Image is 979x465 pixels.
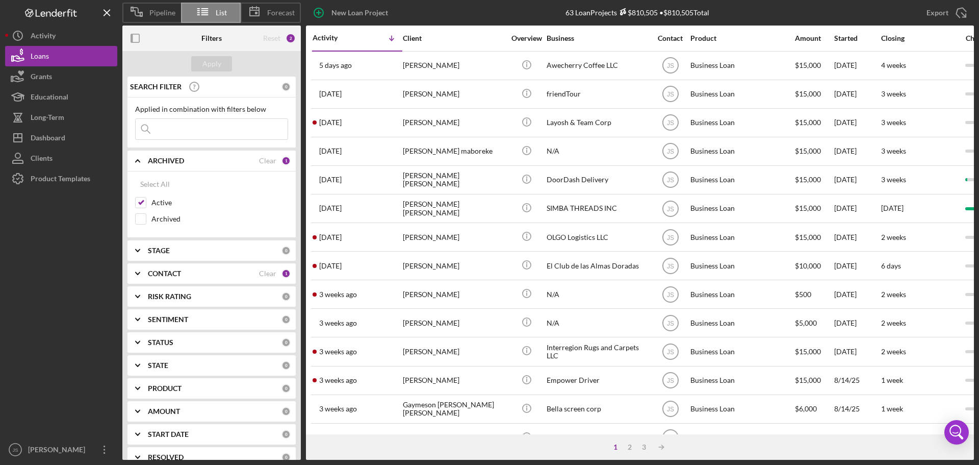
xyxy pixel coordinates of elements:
[403,81,505,108] div: [PERSON_NAME]
[191,56,232,71] button: Apply
[403,367,505,394] div: [PERSON_NAME]
[565,8,709,17] div: 63 Loan Projects • $810,505 Total
[547,281,649,308] div: N/A
[12,447,18,453] text: JS
[5,87,117,107] button: Educational
[795,290,811,299] span: $500
[690,396,792,423] div: Business Loan
[148,453,184,461] b: RESOLVED
[690,338,792,365] div: Business Loan
[666,91,674,98] text: JS
[331,3,388,23] div: New Loan Project
[319,233,342,241] time: 2025-08-23 23:06
[547,338,649,365] div: Interregion Rugs and Carpets LLC
[130,83,182,91] b: SEARCH FILTER
[403,166,505,193] div: [PERSON_NAME] [PERSON_NAME]
[281,430,291,439] div: 0
[666,205,674,212] text: JS
[881,233,906,241] time: 2 weeks
[148,361,168,370] b: STATE
[31,148,53,171] div: Clients
[881,433,903,442] time: 1 week
[5,46,117,66] a: Loans
[319,290,357,299] time: 2025-08-16 20:32
[666,177,674,184] text: JS
[666,62,674,69] text: JS
[319,405,357,413] time: 2025-08-14 16:47
[834,109,880,136] div: [DATE]
[148,338,173,347] b: STATUS
[834,34,880,42] div: Started
[881,146,906,155] time: 3 weeks
[547,138,649,165] div: N/A
[666,119,674,127] text: JS
[319,433,357,442] time: 2025-08-13 14:49
[795,34,833,42] div: Amount
[507,34,546,42] div: Overview
[403,52,505,79] div: [PERSON_NAME]
[690,81,792,108] div: Business Loan
[795,404,817,413] span: $6,000
[834,195,880,222] div: [DATE]
[319,262,342,270] time: 2025-08-18 12:23
[263,34,280,42] div: Reset
[666,406,674,413] text: JS
[403,424,505,451] div: [PERSON_NAME]
[547,367,649,394] div: Empower Driver
[281,82,291,91] div: 0
[313,34,357,42] div: Activity
[148,247,170,255] b: STAGE
[666,234,674,241] text: JS
[403,338,505,365] div: [PERSON_NAME]
[5,107,117,128] button: Long-Term
[281,156,291,165] div: 1
[5,26,117,46] button: Activity
[795,347,821,356] span: $15,000
[403,195,505,222] div: [PERSON_NAME] [PERSON_NAME]
[216,9,227,17] span: List
[5,128,117,148] button: Dashboard
[666,434,674,442] text: JS
[319,118,342,127] time: 2025-08-28 17:30
[281,361,291,370] div: 0
[547,109,649,136] div: Layosh & Team Corp
[151,214,288,224] label: Archived
[31,128,65,151] div: Dashboard
[281,292,291,301] div: 0
[547,309,649,336] div: N/A
[319,61,352,69] time: 2025-08-29 19:52
[319,176,342,184] time: 2025-08-27 18:56
[403,224,505,251] div: [PERSON_NAME]
[148,292,191,301] b: RISK RATING
[881,175,906,184] time: 3 weeks
[795,433,821,442] span: $15,000
[690,309,792,336] div: Business Loan
[944,420,969,445] div: Open Intercom Messenger
[666,349,674,356] text: JS
[690,166,792,193] div: Business Loan
[281,453,291,462] div: 0
[31,46,49,69] div: Loans
[281,269,291,278] div: 1
[259,157,276,165] div: Clear
[795,261,821,270] span: $10,000
[795,175,821,184] span: $15,000
[547,396,649,423] div: Bella screen corp
[148,270,181,278] b: CONTACT
[881,204,904,212] time: [DATE]
[881,347,906,356] time: 2 weeks
[5,66,117,87] button: Grants
[795,61,821,69] span: $15,000
[140,174,170,194] div: Select All
[881,34,958,42] div: Closing
[319,147,342,155] time: 2025-08-27 19:24
[690,195,792,222] div: Business Loan
[259,270,276,278] div: Clear
[690,424,792,451] div: Business Loan
[547,252,649,279] div: El Club de las Almas Doradas
[286,33,296,43] div: 2
[690,138,792,165] div: Business Loan
[148,157,184,165] b: ARCHIVED
[881,89,906,98] time: 3 weeks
